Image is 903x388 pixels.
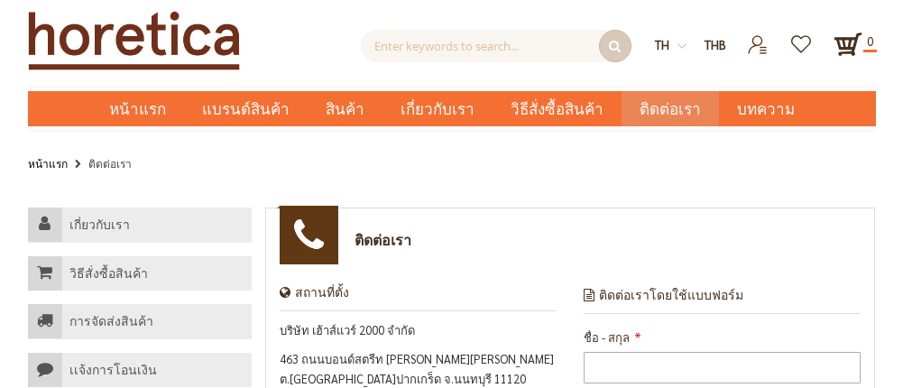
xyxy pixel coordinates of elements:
[91,91,184,126] a: หน้าแรก
[69,314,153,330] h4: การจัดส่งสินค้า
[401,91,475,128] span: เกี่ยวกับเรา
[326,91,364,128] span: สินค้า
[28,256,252,291] a: วิธีสั่งซื้อสินค้า
[584,329,630,345] span: ชื่อ - สกุล
[640,91,701,128] span: ติดต่อเรา
[88,156,132,171] strong: ติดต่อเรา
[28,208,252,243] a: เกี่ยวกับเรา
[109,97,166,121] span: หน้าแรก
[28,153,68,173] a: หน้าแรก
[355,231,411,249] h1: ติดต่อเรา
[28,304,252,339] a: การจัดส่งสินค้า
[69,363,157,379] h4: เเจ้งการโอนเงิน
[736,30,780,45] a: เข้าสู่ระบบ
[280,285,557,311] h4: สถานที่ตั้ง
[308,91,382,126] a: สินค้า
[584,288,861,314] h4: ติดต่อเราโดยใช้แบบฟอร์ม
[719,91,813,126] a: บทความ
[382,91,493,126] a: เกี่ยวกับเรา
[705,37,726,52] span: THB
[28,353,252,388] a: เเจ้งการโอนเงิน
[184,91,308,126] a: แบรนด์สินค้า
[28,11,240,70] img: Horetica.com
[737,91,795,128] span: บทความ
[834,30,862,59] a: 0
[69,266,148,282] h4: วิธีสั่งซื้อสินค้า
[622,91,719,126] a: ติดต่อเรา
[677,42,686,51] img: dropdown-icon.svg
[863,31,877,52] span: 0
[780,30,825,45] a: รายการโปรด
[202,91,290,128] span: แบรนด์สินค้า
[280,320,557,340] p: บริษัท เฮ้าส์แวร์ 2000 จำกัด
[493,91,622,126] a: วิธีสั่งซื้อสินค้า
[69,217,130,234] h4: เกี่ยวกับเรา
[655,37,669,52] span: th
[511,91,604,128] span: วิธีสั่งซื้อสินค้า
